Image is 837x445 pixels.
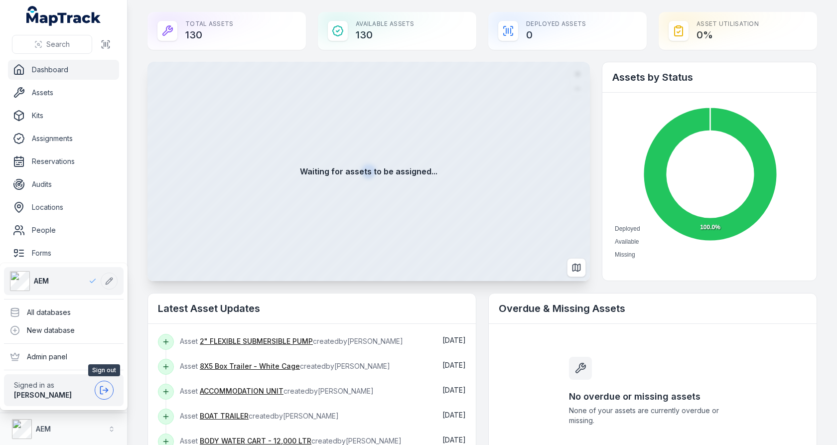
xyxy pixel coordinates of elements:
[14,380,91,390] span: Signed in as
[4,303,124,321] div: All databases
[4,348,124,366] div: Admin panel
[88,364,120,376] span: Sign out
[36,425,51,433] strong: AEM
[34,276,49,286] span: AEM
[4,321,124,339] div: New database
[14,391,72,399] strong: [PERSON_NAME]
